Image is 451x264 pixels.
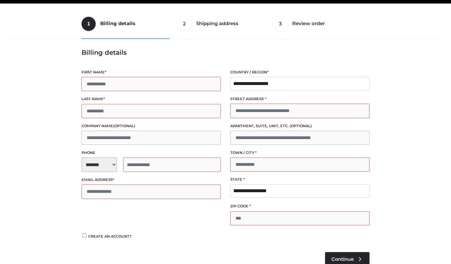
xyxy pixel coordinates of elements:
[230,123,369,129] label: Apartment, suite, unit, etc.
[82,123,221,129] label: Company name
[82,233,87,238] input: Create an account?
[82,49,369,56] h3: Billing details
[230,96,369,102] label: Street address
[82,177,221,183] label: Email address
[290,124,312,128] span: (optional)
[230,150,369,156] label: Town / City
[230,69,369,75] label: Country / Region
[331,256,354,262] span: Continue
[230,176,369,183] label: State
[82,150,221,156] label: Phone
[88,234,132,239] span: Create an account?
[113,124,135,128] span: (optional)
[230,203,369,209] label: ZIP Code
[82,96,221,102] label: Last name
[82,69,221,75] label: First name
